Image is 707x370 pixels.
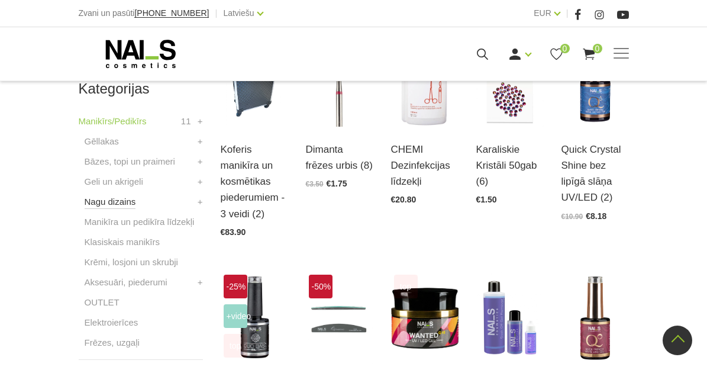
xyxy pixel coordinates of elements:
[223,6,254,20] a: Latviešu
[85,336,140,350] a: Frēzes, uzgaļi
[309,275,332,298] span: -50%
[586,211,606,221] span: €8.18
[593,44,602,53] span: 0
[224,334,247,358] span: top
[85,195,136,209] a: Nagu dizains
[79,6,209,21] div: Zvani un pasūti
[134,9,209,18] a: [PHONE_NUMBER]
[85,316,138,330] a: Elektroierīces
[476,141,544,190] a: Karaliskie Kristāli 50gab (6)
[561,141,629,206] a: Quick Crystal Shine bez lipīgā slāņa UV/LED (2)
[198,175,203,189] a: +
[224,304,247,328] span: +Video
[85,255,178,269] a: Krēmi, losjoni un skrubji
[476,195,497,204] span: €1.50
[306,272,373,365] img: GEM kolekcijas vīles - Presētas:- 100/100 STR Emerald- 180/180 STR Saphire- 240/240 HM Green Core...
[391,272,459,365] img: Gels WANTED NAILS cosmetics tehniķu komanda ir radījusi gelu, kas ilgi jau ir katra meistara mekl...
[85,235,160,249] a: Klasiskais manikīrs
[85,155,175,169] a: Bāzes, topi un praimeri
[224,275,247,298] span: -25%
[221,141,288,222] a: Koferis manikīra un kosmētikas piederumiem - 3 veidi (2)
[391,141,459,190] a: CHEMI Dezinfekcijas līdzekļi
[198,114,203,128] a: +
[561,272,629,365] img: Quick French White Line - īpaši izstrādāta pigmentēta baltā gellaka perfektam franču manikīram.* ...
[391,195,417,204] span: €20.80
[394,275,418,298] span: top
[198,155,203,169] a: +
[221,272,288,365] img: DUO BASE - bāzes pārklājums, kas ir paredzēts darbam ar AKRYGEL DUO gelu. Īpaši izstrādāta formul...
[560,44,570,53] span: 0
[306,180,324,188] span: €3.50
[221,227,246,237] span: €83.90
[85,175,143,189] a: Geli un akrigeli
[561,213,583,221] span: €10.90
[582,47,596,62] a: 0
[215,6,217,21] span: |
[134,8,209,18] span: [PHONE_NUMBER]
[476,272,544,365] img: Profesionāls šķīdums gellakas un citu “soak off” produktu ātrai noņemšanai.Nesausina rokas.Tilpum...
[534,6,551,20] a: EUR
[79,114,147,128] a: Manikīrs/Pedikīrs
[79,81,203,96] h2: Kategorijas
[181,114,191,128] span: 11
[566,6,569,21] span: |
[327,179,347,188] span: €1.75
[198,134,203,149] a: +
[198,275,203,289] a: +
[306,141,373,173] a: Dimanta frēzes urbis (8)
[85,134,119,149] a: Gēllakas
[85,275,167,289] a: Aksesuāri, piederumi
[85,215,195,229] a: Manikīra un pedikīra līdzekļi
[549,47,564,62] a: 0
[198,195,203,209] a: +
[85,295,120,310] a: OUTLET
